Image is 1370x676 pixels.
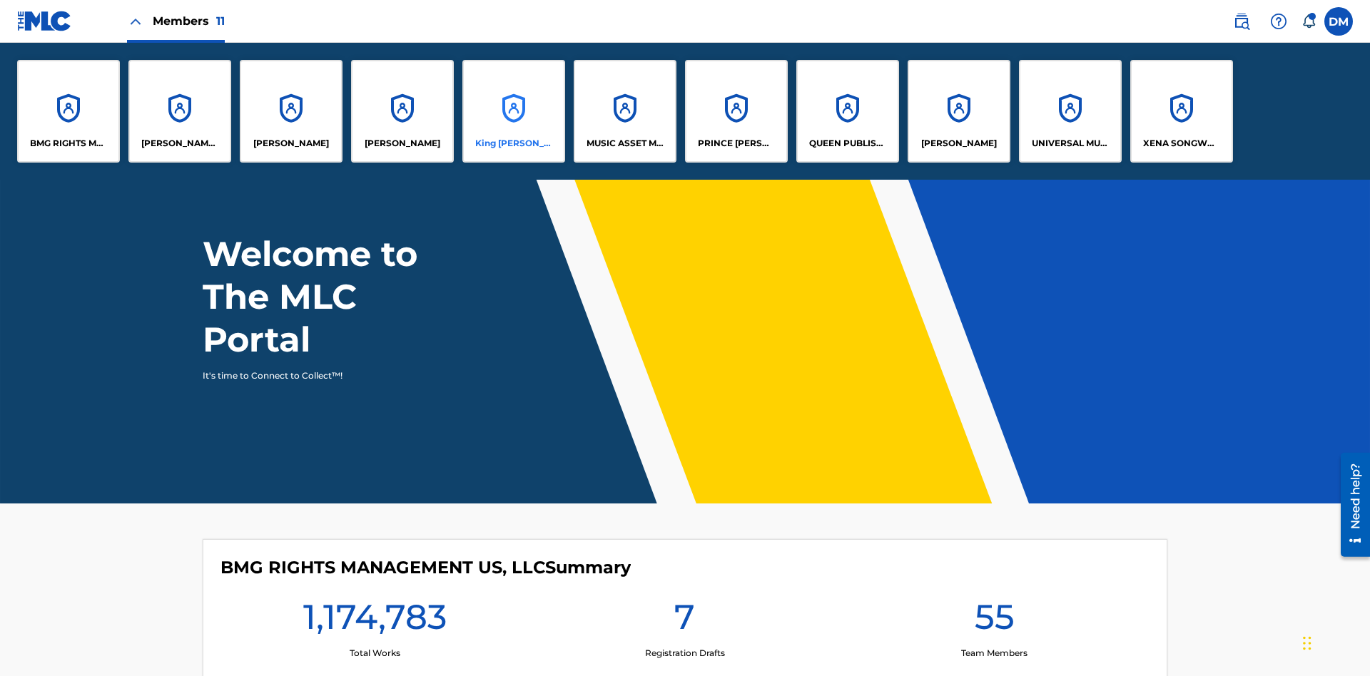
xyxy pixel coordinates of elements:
a: AccountsKing [PERSON_NAME] [462,60,565,163]
iframe: Chat Widget [1299,608,1370,676]
p: It's time to Connect to Collect™! [203,369,450,382]
a: Accounts[PERSON_NAME] SONGWRITER [128,60,231,163]
a: Accounts[PERSON_NAME] [351,60,454,163]
h1: Welcome to The MLC Portal [203,232,470,361]
img: help [1270,13,1287,30]
p: RONALD MCTESTERSON [921,137,997,150]
a: AccountsXENA SONGWRITER [1130,60,1233,163]
p: QUEEN PUBLISHA [809,137,887,150]
p: ELVIS COSTELLO [253,137,329,150]
p: Registration Drafts [645,647,725,660]
p: EYAMA MCSINGER [365,137,440,150]
iframe: Resource Center [1330,447,1370,564]
div: User Menu [1324,7,1353,36]
p: XENA SONGWRITER [1143,137,1221,150]
img: search [1233,13,1250,30]
a: AccountsMUSIC ASSET MANAGEMENT (MAM) [574,60,676,163]
h4: BMG RIGHTS MANAGEMENT US, LLC [220,557,631,578]
span: 11 [216,14,225,28]
p: UNIVERSAL MUSIC PUB GROUP [1032,137,1110,150]
p: King McTesterson [475,137,553,150]
a: AccountsBMG RIGHTS MANAGEMENT US, LLC [17,60,120,163]
p: PRINCE MCTESTERSON [698,137,776,150]
p: CLEO SONGWRITER [141,137,219,150]
h1: 55 [975,595,1015,647]
a: AccountsUNIVERSAL MUSIC PUB GROUP [1019,60,1122,163]
h1: 1,174,783 [303,595,447,647]
h1: 7 [674,595,695,647]
img: Close [127,13,144,30]
div: Notifications [1301,14,1316,29]
img: MLC Logo [17,11,72,31]
div: Help [1264,7,1293,36]
a: AccountsPRINCE [PERSON_NAME] [685,60,788,163]
span: Members [153,13,225,29]
div: Drag [1303,622,1311,665]
a: Public Search [1227,7,1256,36]
p: MUSIC ASSET MANAGEMENT (MAM) [587,137,664,150]
p: Total Works [350,647,400,660]
a: Accounts[PERSON_NAME] [908,60,1010,163]
p: Team Members [961,647,1027,660]
a: AccountsQUEEN PUBLISHA [796,60,899,163]
p: BMG RIGHTS MANAGEMENT US, LLC [30,137,108,150]
a: Accounts[PERSON_NAME] [240,60,342,163]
